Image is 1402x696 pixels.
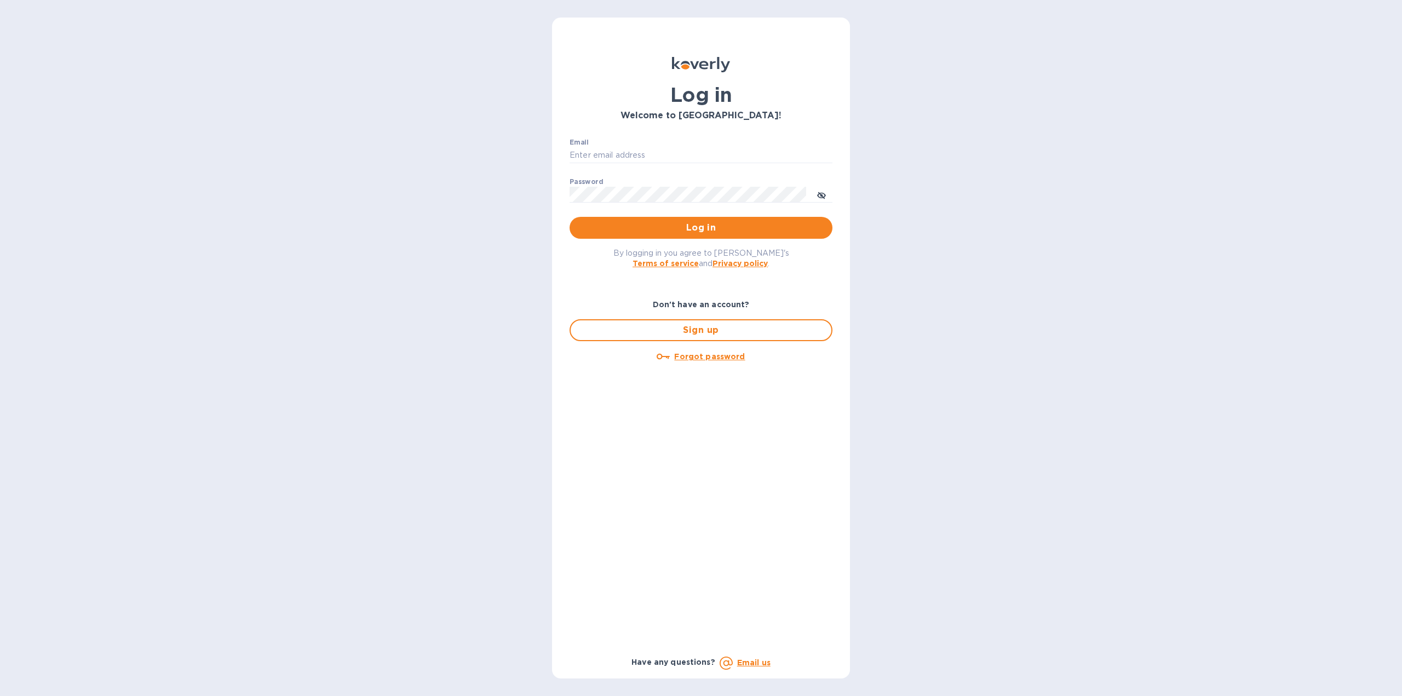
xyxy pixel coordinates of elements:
span: By logging in you agree to [PERSON_NAME]'s and . [613,249,789,268]
span: Sign up [579,324,823,337]
u: Forgot password [674,352,745,361]
img: Koverly [672,57,730,72]
label: Password [570,179,603,185]
input: Enter email address [570,147,832,164]
button: Log in [570,217,832,239]
button: Sign up [570,319,832,341]
b: Have any questions? [631,658,715,666]
h1: Log in [570,83,832,106]
b: Don't have an account? [653,300,750,309]
a: Email us [737,658,771,667]
label: Email [570,139,589,146]
a: Terms of service [633,259,699,268]
a: Privacy policy [713,259,768,268]
span: Log in [578,221,824,234]
h3: Welcome to [GEOGRAPHIC_DATA]! [570,111,832,121]
button: toggle password visibility [811,183,832,205]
